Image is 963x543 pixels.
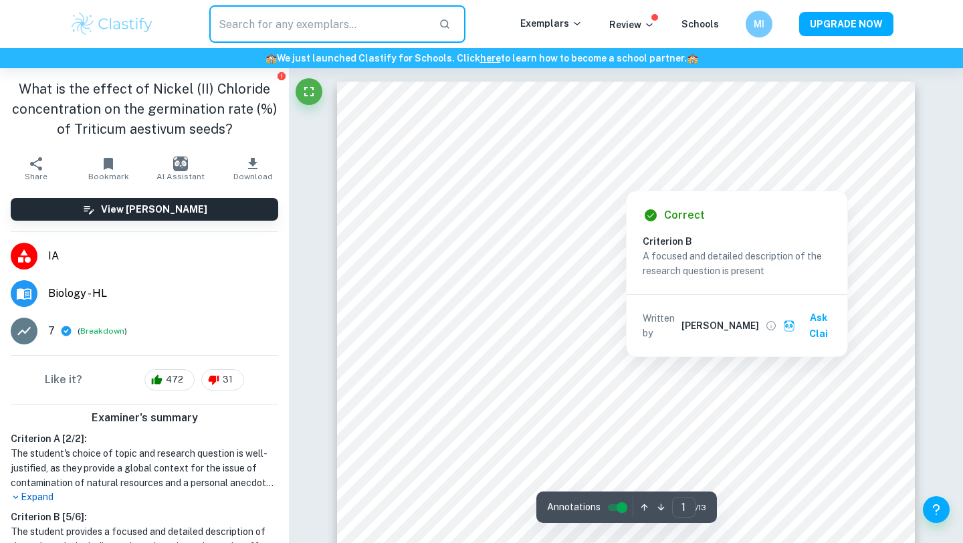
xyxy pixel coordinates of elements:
p: A focused and detailed description of the research question is present [643,249,831,278]
input: Search for any exemplars... [209,5,428,43]
div: 472 [144,369,195,391]
button: View [PERSON_NAME] [11,198,278,221]
a: Schools [681,19,719,29]
button: Download [217,150,289,187]
button: Bookmark [72,150,144,187]
span: Bookmark [88,172,129,181]
a: here [480,53,501,64]
span: Annotations [547,500,601,514]
span: / 13 [695,502,706,514]
h6: Criterion B [643,234,842,249]
button: Fullscreen [296,78,322,105]
button: Help and Feedback [923,496,950,523]
h6: Like it? [45,372,82,388]
button: View full profile [762,316,780,335]
span: ( ) [78,325,127,338]
img: clai.svg [783,320,796,332]
span: 472 [158,373,191,387]
h6: Examiner's summary [5,410,284,426]
p: Written by [643,311,679,340]
p: Review [609,17,655,32]
span: Download [233,172,273,181]
span: 🏫 [687,53,698,64]
button: Breakdown [80,325,124,337]
img: AI Assistant [173,156,188,171]
h6: View [PERSON_NAME] [101,202,207,217]
img: Clastify logo [70,11,154,37]
button: Report issue [276,71,286,81]
button: UPGRADE NOW [799,12,893,36]
span: IA [48,248,278,264]
span: 🏫 [265,53,277,64]
div: 31 [201,369,244,391]
span: Biology - HL [48,286,278,302]
h6: Correct [664,207,705,223]
h6: Criterion B [ 5 / 6 ]: [11,510,278,524]
p: 7 [48,323,55,339]
h6: We just launched Clastify for Schools. Click to learn how to become a school partner. [3,51,960,66]
button: MI [746,11,772,37]
span: 31 [215,373,240,387]
button: AI Assistant [144,150,217,187]
p: Expand [11,490,278,504]
span: AI Assistant [156,172,205,181]
h6: MI [752,17,767,31]
h6: [PERSON_NAME] [681,318,759,333]
p: Exemplars [520,16,582,31]
h1: What is the effect of Nickel (II) Chloride concentration on the germination rate (%) of Triticum ... [11,79,278,139]
h1: The student's choice of topic and research question is well-justified, as they provide a global c... [11,446,278,490]
span: Share [25,172,47,181]
h6: Criterion A [ 2 / 2 ]: [11,431,278,446]
button: Ask Clai [780,306,842,346]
